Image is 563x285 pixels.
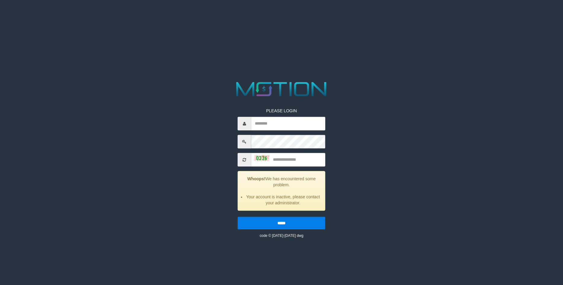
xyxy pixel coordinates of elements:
[254,155,269,161] img: captcha
[232,79,331,99] img: MOTION_logo.png
[246,194,321,206] li: Your account is inactive, please contact your administrator.
[238,171,325,211] div: We has encountered some problem.
[260,234,303,238] small: code © [DATE]-[DATE] dwg
[238,108,325,114] p: PLEASE LOGIN
[247,177,265,181] strong: Whoops!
